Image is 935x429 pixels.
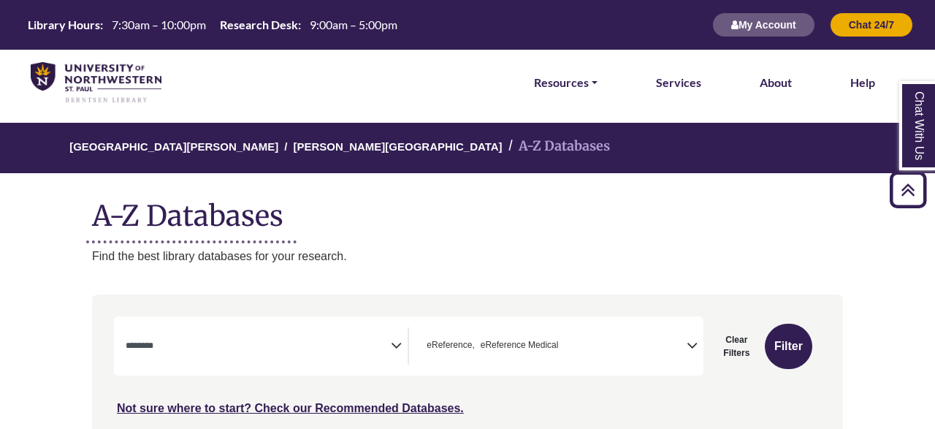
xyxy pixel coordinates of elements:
button: My Account [712,12,815,37]
a: About [760,73,792,92]
a: Not sure where to start? Check our Recommended Databases. [117,402,464,414]
th: Research Desk: [214,17,302,32]
a: Resources [534,73,598,92]
span: eReference Medical [481,338,559,352]
a: [PERSON_NAME][GEOGRAPHIC_DATA] [293,138,502,153]
nav: breadcrumb [92,123,843,173]
textarea: Search [561,341,568,353]
a: Services [656,73,701,92]
a: Back to Top [885,180,931,200]
a: My Account [712,18,815,31]
li: eReference Medical [475,338,559,352]
li: A-Z Databases [503,136,610,157]
p: Find the best library databases for your research. [92,247,843,266]
img: library_home [31,62,161,104]
button: Clear Filters [712,324,761,369]
th: Library Hours: [22,17,104,32]
a: Hours Today [22,17,403,34]
button: Submit for Search Results [765,324,812,369]
span: 7:30am – 10:00pm [112,18,206,31]
textarea: Search [126,341,391,353]
button: Chat 24/7 [830,12,913,37]
table: Hours Today [22,17,403,31]
a: Chat 24/7 [830,18,913,31]
a: Help [850,73,875,92]
span: 9:00am – 5:00pm [310,18,397,31]
span: eReference [427,338,474,352]
li: eReference [421,338,474,352]
h1: A-Z Databases [92,188,843,232]
a: [GEOGRAPHIC_DATA][PERSON_NAME] [69,138,278,153]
